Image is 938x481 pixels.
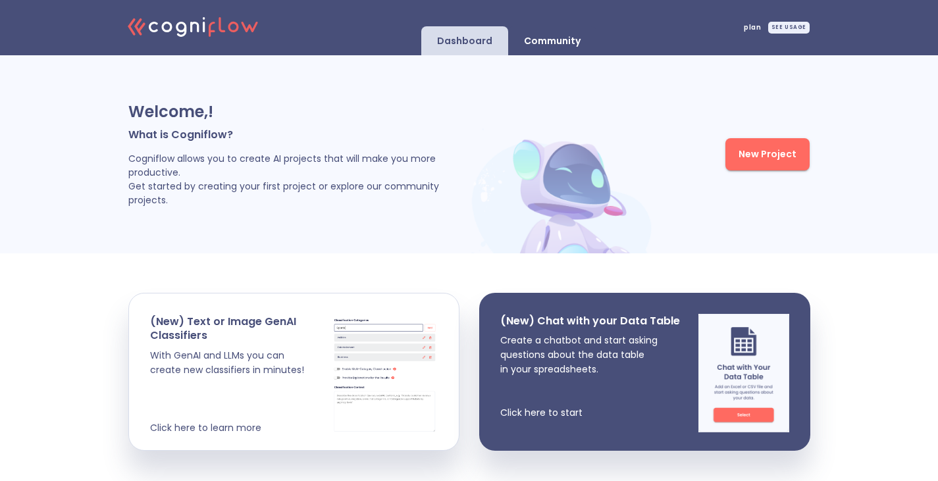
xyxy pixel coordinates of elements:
span: plan [744,24,761,31]
p: Create a chatbot and start asking questions about the data table in your spreadsheets. Click here... [500,333,680,420]
p: With GenAI and LLMs you can create new classifiers in minutes! Click here to learn more [150,348,332,435]
p: (New) Text or Image GenAI Classifiers [150,315,332,343]
button: New Project [725,138,810,170]
img: header robot [468,128,659,253]
p: Welcome, ! [128,101,468,122]
p: Community [524,35,581,47]
p: (New) Chat with your Data Table [500,314,680,328]
p: What is Cogniflow? [128,128,468,141]
img: chat img [698,314,789,432]
p: Cogniflow allows you to create AI projects that will make you more productive. Get started by cre... [128,152,468,207]
img: cards stack img [332,315,438,433]
div: SEE USAGE [768,22,810,34]
span: New Project [739,146,796,163]
p: Dashboard [437,35,492,47]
